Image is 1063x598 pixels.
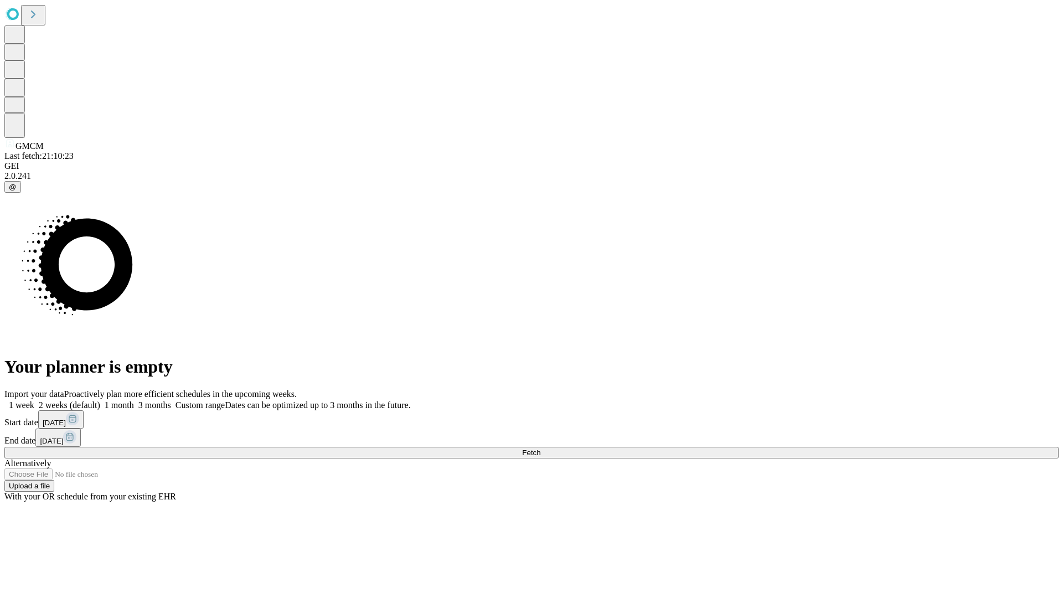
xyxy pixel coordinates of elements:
[35,429,81,447] button: [DATE]
[4,357,1059,377] h1: Your planner is empty
[4,480,54,492] button: Upload a file
[64,389,297,399] span: Proactively plan more efficient schedules in the upcoming weeks.
[4,447,1059,458] button: Fetch
[4,458,51,468] span: Alternatively
[4,389,64,399] span: Import your data
[138,400,171,410] span: 3 months
[176,400,225,410] span: Custom range
[39,400,100,410] span: 2 weeks (default)
[4,171,1059,181] div: 2.0.241
[16,141,44,151] span: GMCM
[43,419,66,427] span: [DATE]
[4,429,1059,447] div: End date
[522,448,540,457] span: Fetch
[225,400,410,410] span: Dates can be optimized up to 3 months in the future.
[4,151,74,161] span: Last fetch: 21:10:23
[4,161,1059,171] div: GEI
[105,400,134,410] span: 1 month
[9,400,34,410] span: 1 week
[9,183,17,191] span: @
[4,410,1059,429] div: Start date
[40,437,63,445] span: [DATE]
[4,492,176,501] span: With your OR schedule from your existing EHR
[38,410,84,429] button: [DATE]
[4,181,21,193] button: @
